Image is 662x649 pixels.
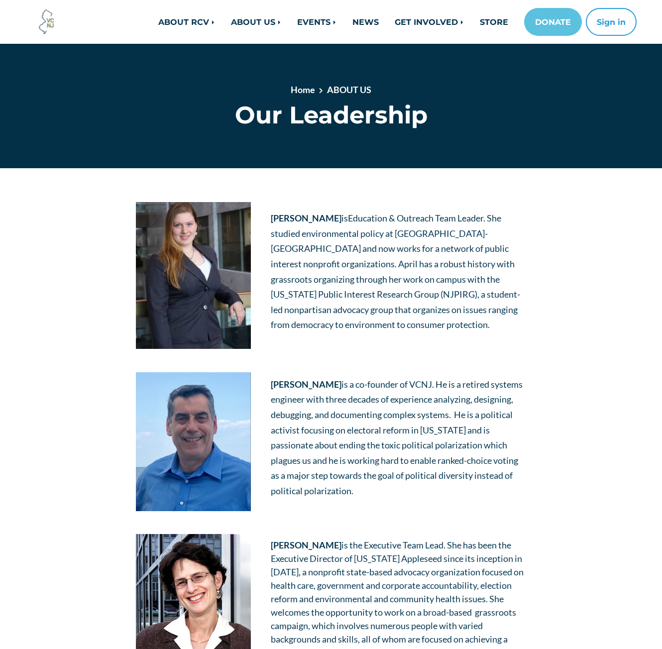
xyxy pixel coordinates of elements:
[348,213,483,223] span: Education & Outreach Team Leader
[524,8,582,36] a: DONATE
[33,8,60,35] img: Voter Choice NJ
[271,213,341,223] strong: [PERSON_NAME]
[150,12,223,32] a: ABOUT RCV
[472,12,516,32] a: STORE
[223,12,289,32] a: ABOUT US
[161,83,501,101] nav: breadcrumb
[271,379,523,496] span: is a co-founder of VCNJ. He is a retired systems engineer with three decades of experience analyz...
[126,101,537,129] h1: Our Leadership
[271,379,341,390] strong: [PERSON_NAME]
[344,12,387,32] a: NEWS
[118,8,637,36] nav: Main navigation
[271,213,520,330] span: is . She studied environmental policy at [GEOGRAPHIC_DATA]-[GEOGRAPHIC_DATA] and now works for a ...
[586,8,637,36] button: Sign in or sign up
[327,84,371,95] a: ABOUT US
[291,84,315,95] a: Home
[387,12,472,32] a: GET INVOLVED
[289,12,344,32] a: EVENTS
[271,540,341,550] strong: [PERSON_NAME]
